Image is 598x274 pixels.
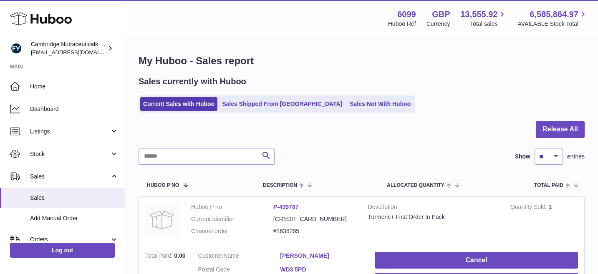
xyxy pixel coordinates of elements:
dt: Channel order [191,227,273,235]
a: 13,555.92 Total sales [460,9,507,28]
span: 6,585,864.97 [530,9,578,20]
span: 13,555.92 [460,9,497,20]
div: Cambridge Nutraceuticals Ltd [31,40,106,56]
a: WD3 5PD [280,266,362,274]
a: 6,585,864.97 AVAILABLE Stock Total [517,9,588,28]
span: Customer [198,252,224,259]
span: Huboo P no [147,183,179,188]
strong: GBP [432,9,450,20]
span: AVAILABLE Stock Total [517,20,588,28]
span: Dashboard [30,105,119,113]
div: Huboo Ref [388,20,416,28]
span: Total paid [534,183,563,188]
strong: 6099 [397,9,416,20]
h2: Sales currently with Huboo [139,76,246,87]
td: 1 [504,197,584,246]
span: 0.00 [174,252,185,259]
span: Orders [30,236,110,244]
span: Add Manual Order [30,214,119,222]
dt: Huboo P no [191,203,273,211]
span: Description [263,183,297,188]
strong: Description [368,203,498,213]
label: Show [515,153,530,161]
a: Sales Shipped From [GEOGRAPHIC_DATA] [219,97,345,111]
span: Sales [30,173,110,181]
dd: [CREDIT_CARD_NUMBER] [273,215,356,223]
strong: Total Paid [145,252,174,261]
a: P-439787 [273,204,299,210]
div: Currency [426,20,450,28]
a: Current Sales with Huboo [140,97,217,111]
span: Stock [30,150,110,158]
img: no-photo.jpg [145,203,179,236]
h1: My Huboo - Sales report [139,54,585,68]
dd: #1638295 [273,227,356,235]
span: entries [567,153,585,161]
span: [EMAIL_ADDRESS][DOMAIN_NAME] [31,49,123,55]
a: Log out [10,243,115,258]
button: Release All [536,121,585,138]
span: Total sales [470,20,507,28]
span: Home [30,83,119,90]
span: ALLOCATED Quantity [387,183,444,188]
dt: Current identifier [191,215,273,223]
button: Cancel [375,252,578,269]
a: [PERSON_NAME] [280,252,362,260]
span: Listings [30,128,110,136]
div: Turmeric+ First Order In Pack [368,213,498,221]
dt: Name [198,252,280,262]
a: Sales Not With Huboo [347,97,414,111]
strong: Quantity Sold [510,204,549,212]
img: huboo@camnutra.com [10,42,23,55]
span: Sales [30,194,119,202]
